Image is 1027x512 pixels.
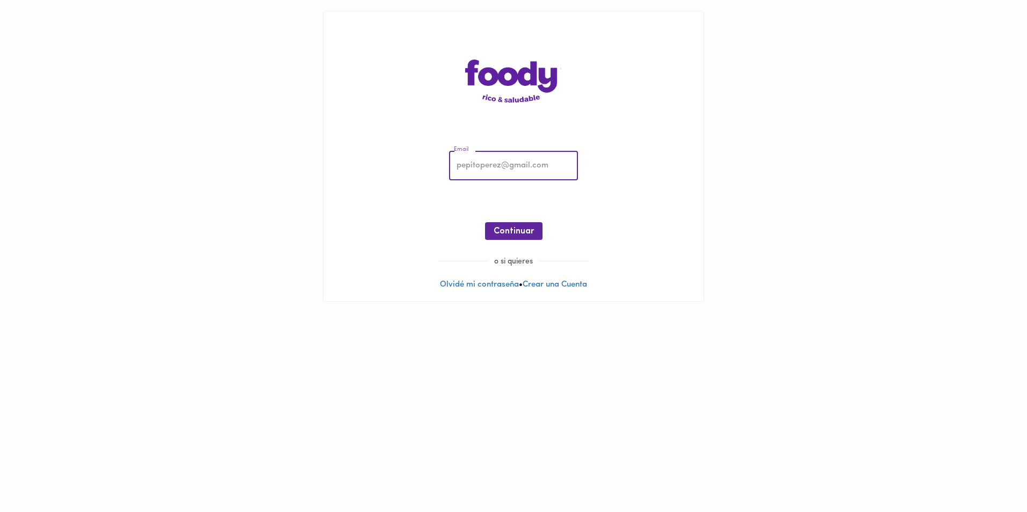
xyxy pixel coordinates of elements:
[323,11,704,301] div: •
[465,60,562,103] img: logo-main-page.png
[449,151,578,181] input: pepitoperez@gmail.com
[488,258,539,266] span: o si quieres
[485,222,543,240] button: Continuar
[494,226,534,237] span: Continuar
[440,281,519,289] a: Olvidé mi contraseña
[523,281,587,289] a: Crear una Cuenta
